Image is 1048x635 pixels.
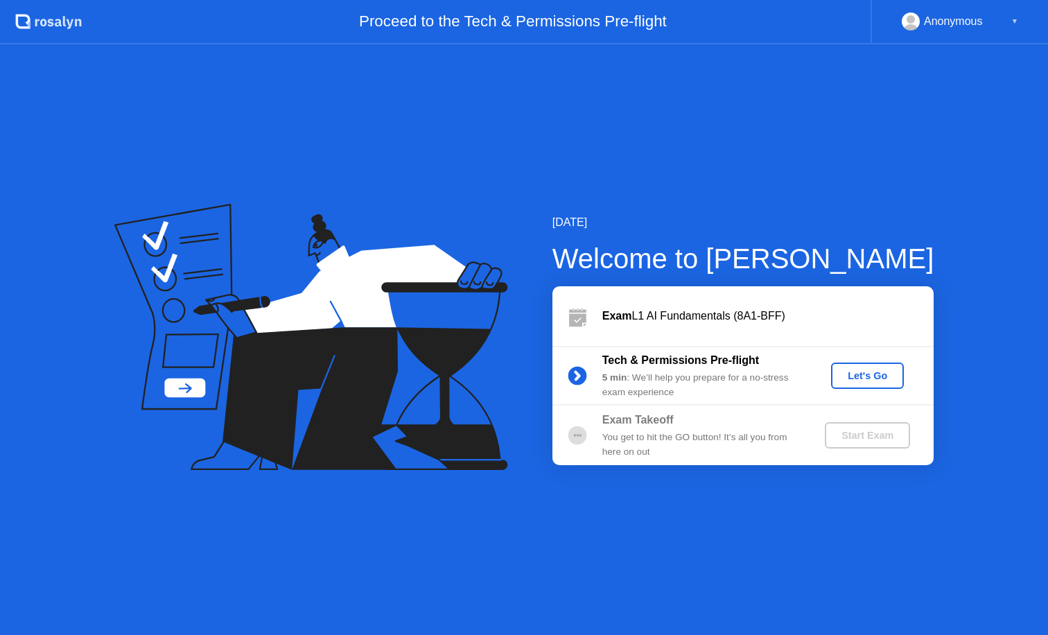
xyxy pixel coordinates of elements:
b: Tech & Permissions Pre-flight [602,354,759,366]
div: L1 AI Fundamentals (8A1-BFF) [602,308,934,324]
b: 5 min [602,372,627,383]
b: Exam Takeoff [602,414,674,426]
div: Let's Go [837,370,898,381]
button: Let's Go [831,363,904,389]
div: ▼ [1011,12,1018,31]
button: Start Exam [825,422,910,449]
div: Anonymous [924,12,983,31]
div: Welcome to [PERSON_NAME] [552,238,934,279]
div: You get to hit the GO button! It’s all you from here on out [602,430,802,459]
div: : We’ll help you prepare for a no-stress exam experience [602,371,802,399]
div: [DATE] [552,214,934,231]
div: Start Exam [830,430,905,441]
b: Exam [602,310,632,322]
